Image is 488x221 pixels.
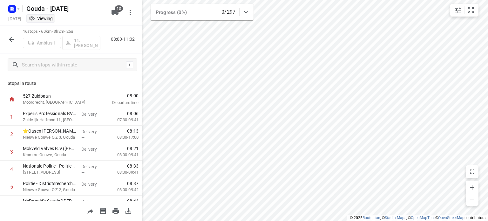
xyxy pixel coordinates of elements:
[10,184,13,190] div: 5
[107,152,139,158] p: 08:00-09:41
[10,131,13,137] div: 2
[221,8,235,16] p: 0/297
[23,198,76,204] p: McDonald's Gouda(Brenda Bennis)
[438,216,464,220] a: OpenStreetMap
[97,100,139,106] p: Departure time
[81,128,105,135] p: Delivery
[23,163,76,169] p: Nationale Politie - Politie Gouda(Miranda Peterse)
[107,169,139,176] p: 08:00-09:41
[10,114,13,120] div: 1
[81,181,105,187] p: Delivery
[350,216,485,220] li: © 2025 , © , © © contributors
[97,208,109,214] span: Print shipping labels
[23,134,76,141] p: Nieuwe Gouwe O.Z 3, Gouda
[122,208,135,214] span: Download route
[107,117,139,123] p: 07:30-09:41
[464,4,477,17] button: Fit zoom
[29,15,53,22] div: You are currently in view mode. To make any changes, go to edit project.
[81,153,85,157] span: —
[97,93,139,99] span: 08:00
[411,216,435,220] a: OpenMapTiles
[81,111,105,117] p: Delivery
[127,198,139,204] span: 08:44
[23,128,76,134] p: ⭐Oasen Hoofdkantoor - Gouda(Marijn de Vries)
[127,110,139,117] span: 08:06
[156,10,187,15] span: Progress (0%)
[22,60,126,70] input: Search stops within route
[23,145,76,152] p: Mokveld Valves B.V.(Tony Anders)
[23,93,89,99] p: 527 Zuidbaan
[81,135,85,140] span: —
[363,216,380,220] a: Routetitan
[81,170,85,175] span: —
[450,4,478,17] div: small contained button group
[23,99,89,106] p: Moordrecht, [GEOGRAPHIC_DATA]
[23,117,76,123] p: Zuidelijk Halfrond 11, Gouda
[115,5,123,12] span: 13
[81,188,85,192] span: —
[111,36,137,43] p: 08:00-11:02
[451,4,464,17] button: Map settings
[127,128,139,134] span: 08:13
[127,145,139,152] span: 08:21
[127,180,139,187] span: 08:37
[109,6,121,19] button: 13
[126,61,133,68] div: /
[124,6,137,19] button: More
[23,180,76,187] p: Politie - Districtsrecherche(Geja Meintjens)
[81,163,105,170] p: Delivery
[23,152,76,158] p: Kromme Gouwe, Gouda
[23,187,76,193] p: Nieuwe Gouwe O.Z 2, Gouda
[23,110,76,117] p: Experis Professionals BV - Gouda(Kimberley Craanen)
[81,146,105,152] p: Delivery
[84,208,97,214] span: Share route
[10,166,13,172] div: 4
[8,80,135,87] p: Stops in route
[109,208,122,214] span: Print route
[107,187,139,193] p: 08:00-09:42
[10,149,13,155] div: 3
[127,163,139,169] span: 08:33
[81,198,105,205] p: Delivery
[81,118,85,122] span: —
[23,169,76,176] p: Nieuwe Gouwe Oostzijde 2, Gouda
[107,134,139,141] p: 08:00-17:00
[385,216,406,220] a: Stadia Maps
[151,4,254,20] div: Progress (0%)0/297
[23,29,100,35] p: 16 stops • 60km • 3h2m • 25u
